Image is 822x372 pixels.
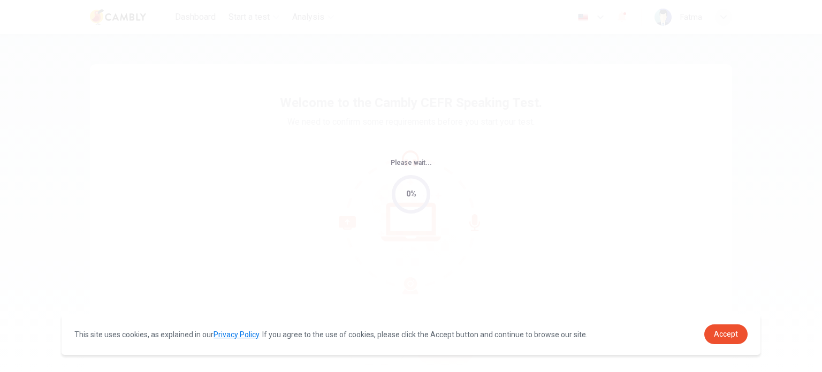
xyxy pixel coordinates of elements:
div: 0% [406,188,416,200]
span: This site uses cookies, as explained in our . If you agree to the use of cookies, please click th... [74,330,588,339]
div: cookieconsent [62,314,760,355]
span: Please wait... [391,159,432,166]
a: Privacy Policy [214,330,259,339]
span: Accept [714,330,738,338]
a: dismiss cookie message [704,324,748,344]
